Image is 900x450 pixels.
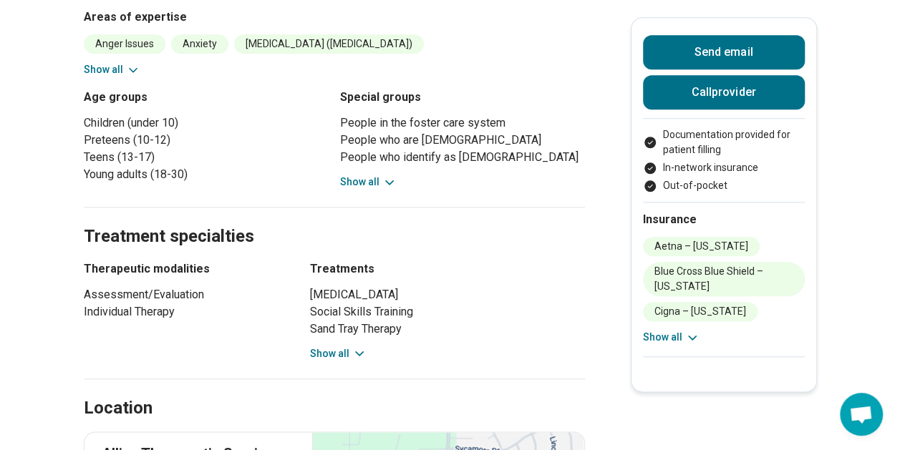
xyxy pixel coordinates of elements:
li: People who identify as [DEMOGRAPHIC_DATA] [340,149,585,166]
li: Sand Tray Therapy [310,321,585,338]
li: Aetna – [US_STATE] [643,237,760,256]
li: Anger Issues [84,34,165,54]
li: People in the foster care system [340,114,585,132]
li: Blue Cross Blue Shield – [US_STATE] [643,262,805,296]
li: Anxiety [171,34,228,54]
h3: Therapeutic modalities [84,260,284,278]
li: Out-of-pocket [643,178,805,193]
li: [MEDICAL_DATA] [310,286,585,303]
h3: Age groups [84,89,329,106]
button: Callprovider [643,75,805,109]
h3: Areas of expertise [84,9,585,26]
li: Young adults (18-30) [84,166,329,183]
h3: Treatments [310,260,585,278]
li: People who are [DEMOGRAPHIC_DATA] [340,132,585,149]
li: Teens (13-17) [84,149,329,166]
li: Cigna – [US_STATE] [643,302,758,321]
h2: Insurance [643,211,805,228]
div: Open chat [840,393,883,436]
button: Show all [643,330,700,345]
li: In-network insurance [643,160,805,175]
button: Show all [340,175,397,190]
h3: Special groups [340,89,585,106]
button: Show all [310,346,367,361]
li: Children (under 10) [84,114,329,132]
button: Send email [643,35,805,69]
h2: Treatment specialties [84,190,585,249]
li: Documentation provided for patient filling [643,127,805,157]
ul: Payment options [643,127,805,193]
h2: Location [84,396,153,421]
li: Individual Therapy [84,303,284,321]
li: Social Skills Training [310,303,585,321]
li: Assessment/Evaluation [84,286,284,303]
button: Show all [84,62,140,77]
li: [MEDICAL_DATA] ([MEDICAL_DATA]) [234,34,424,54]
li: Preteens (10-12) [84,132,329,149]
